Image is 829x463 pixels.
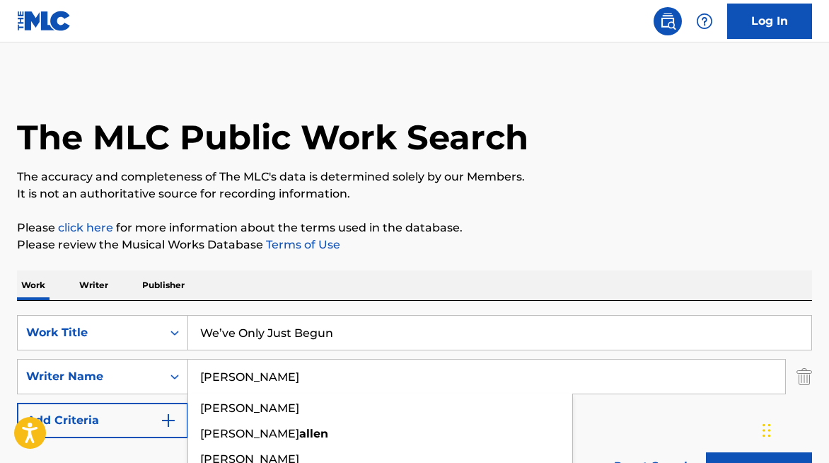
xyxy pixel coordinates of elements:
div: Drag [763,409,771,452]
div: Work Title [26,324,153,341]
p: The accuracy and completeness of The MLC's data is determined solely by our Members. [17,168,812,185]
strong: allen [299,427,328,440]
a: Terms of Use [263,238,340,251]
a: click here [58,221,113,234]
img: 9d2ae6d4665cec9f34b9.svg [160,412,177,429]
img: help [696,13,713,30]
p: Writer [75,270,112,300]
p: Please review the Musical Works Database [17,236,812,253]
span: [PERSON_NAME] [200,401,299,415]
iframe: Chat Widget [758,395,829,463]
h1: The MLC Public Work Search [17,116,528,159]
a: Log In [727,4,812,39]
a: Public Search [654,7,682,35]
div: Writer Name [26,368,153,385]
span: [PERSON_NAME] [200,427,299,440]
img: MLC Logo [17,11,71,31]
div: Help [690,7,719,35]
img: Delete Criterion [796,359,812,394]
p: Please for more information about the terms used in the database. [17,219,812,236]
button: Add Criteria [17,403,188,438]
img: search [659,13,676,30]
p: Publisher [138,270,189,300]
p: Work [17,270,50,300]
p: It is not an authoritative source for recording information. [17,185,812,202]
